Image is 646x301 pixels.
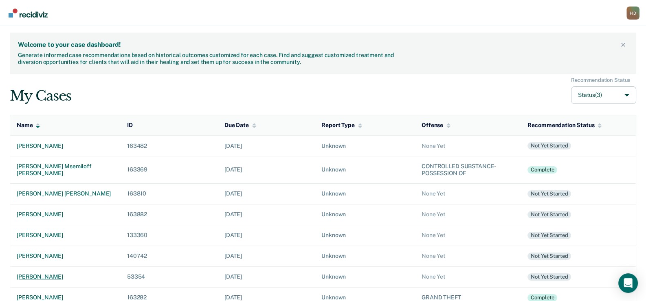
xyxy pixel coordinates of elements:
div: [PERSON_NAME] [17,273,114,280]
div: [PERSON_NAME] [PERSON_NAME] [17,190,114,197]
div: Not yet started [527,211,571,218]
td: [DATE] [218,183,315,204]
div: CONTROLLED SUBSTANCE-POSSESSION OF [422,163,514,177]
div: Not yet started [527,232,571,239]
div: None Yet [422,143,514,149]
td: [DATE] [218,225,315,246]
td: Unknown [315,246,415,266]
div: [PERSON_NAME] [17,232,114,239]
div: GRAND THEFT [422,294,514,301]
div: None Yet [422,273,514,280]
div: Welcome to your case dashboard! [18,41,618,48]
button: Status(3) [571,86,636,104]
td: 133360 [121,225,218,246]
td: 163882 [121,204,218,225]
button: Profile dropdown button [626,7,639,20]
div: [PERSON_NAME] [17,211,114,218]
td: [DATE] [218,204,315,225]
td: Unknown [315,135,415,156]
div: Offense [422,122,450,129]
td: Unknown [315,266,415,287]
td: 163810 [121,183,218,204]
div: [PERSON_NAME] [17,253,114,259]
div: [PERSON_NAME] msemiloff [PERSON_NAME] [17,163,114,177]
div: Open Intercom Messenger [618,273,638,293]
div: Recommendation Status [527,122,602,129]
div: Report Type [321,122,362,129]
td: [DATE] [218,135,315,156]
td: 163369 [121,156,218,183]
td: 140742 [121,246,218,266]
td: Unknown [315,204,415,225]
td: 163482 [121,135,218,156]
div: H D [626,7,639,20]
div: [PERSON_NAME] [17,294,114,301]
div: ID [127,122,133,129]
div: Complete [527,166,557,174]
td: Unknown [315,156,415,183]
td: Unknown [315,225,415,246]
div: Due Date [224,122,256,129]
td: [DATE] [218,156,315,183]
div: Recommendation Status [571,77,631,83]
td: [DATE] [218,246,315,266]
div: Not yet started [527,253,571,260]
div: None Yet [422,211,514,218]
div: My Cases [10,88,71,104]
div: Generate informed case recommendations based on historical outcomes customized for each case. Fin... [18,52,396,66]
div: Not yet started [527,190,571,198]
img: Recidiviz [9,9,48,18]
div: None Yet [422,232,514,239]
div: Not yet started [527,142,571,149]
td: Unknown [315,183,415,204]
td: [DATE] [218,266,315,287]
div: [PERSON_NAME] [17,143,114,149]
td: 53354 [121,266,218,287]
div: Name [17,122,40,129]
div: None Yet [422,190,514,197]
div: None Yet [422,253,514,259]
div: Not yet started [527,273,571,281]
